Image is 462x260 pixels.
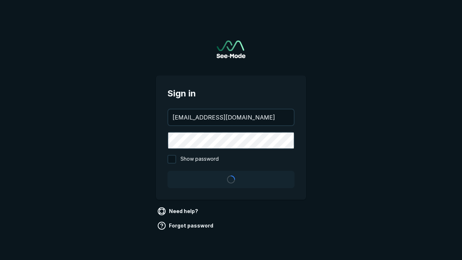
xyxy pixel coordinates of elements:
span: Sign in [167,87,295,100]
img: See-Mode Logo [217,40,245,58]
span: Show password [180,155,219,164]
a: Go to sign in [217,40,245,58]
input: your@email.com [168,109,294,125]
a: Need help? [156,205,201,217]
a: Forgot password [156,220,216,231]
